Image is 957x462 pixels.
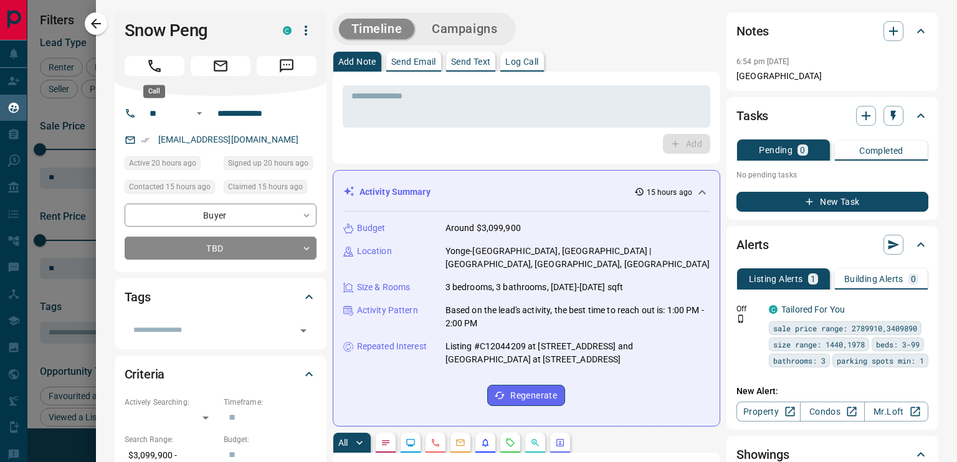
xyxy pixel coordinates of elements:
[224,156,317,174] div: Sun Aug 17 2025
[445,222,521,235] p: Around $3,099,900
[125,434,217,445] p: Search Range:
[736,402,801,422] a: Property
[736,192,928,212] button: New Task
[800,402,864,422] a: Condos
[455,438,465,448] svg: Emails
[487,385,565,406] button: Regenerate
[811,275,816,283] p: 1
[224,180,317,197] div: Sun Aug 17 2025
[339,19,415,39] button: Timeline
[125,180,217,197] div: Sun Aug 17 2025
[736,230,928,260] div: Alerts
[391,57,436,66] p: Send Email
[228,181,303,193] span: Claimed 15 hours ago
[451,57,491,66] p: Send Text
[143,85,165,98] div: Call
[800,146,805,154] p: 0
[505,57,538,66] p: Log Call
[125,21,264,40] h1: Snow Peng
[125,204,317,227] div: Buyer
[445,304,710,330] p: Based on the lead's activity, the best time to reach out is: 1:00 PM - 2:00 PM
[647,187,692,198] p: 15 hours ago
[129,157,196,169] span: Active 20 hours ago
[759,146,793,154] p: Pending
[228,157,308,169] span: Signed up 20 hours ago
[357,222,386,235] p: Budget
[736,166,928,184] p: No pending tasks
[224,397,317,408] p: Timeframe:
[125,364,165,384] h2: Criteria
[736,106,768,126] h2: Tasks
[125,156,217,174] div: Sun Aug 17 2025
[357,281,411,294] p: Size & Rooms
[283,26,292,35] div: condos.ca
[357,245,392,258] p: Location
[781,304,845,314] a: Tailored For You
[431,438,440,448] svg: Calls
[736,101,928,131] div: Tasks
[129,181,211,193] span: Contacted 15 hours ago
[125,287,151,307] h2: Tags
[445,245,710,271] p: Yonge-[GEOGRAPHIC_DATA], [GEOGRAPHIC_DATA] | [GEOGRAPHIC_DATA], [GEOGRAPHIC_DATA], [GEOGRAPHIC_DATA]
[445,281,624,294] p: 3 bedrooms, 3 bathrooms, [DATE]-[DATE] sqft
[359,186,431,199] p: Activity Summary
[530,438,540,448] svg: Opportunities
[859,146,903,155] p: Completed
[125,397,217,408] p: Actively Searching:
[125,282,317,312] div: Tags
[419,19,510,39] button: Campaigns
[125,359,317,389] div: Criteria
[480,438,490,448] svg: Listing Alerts
[295,322,312,339] button: Open
[125,237,317,260] div: TBD
[406,438,416,448] svg: Lead Browsing Activity
[837,354,924,367] span: parking spots min: 1
[224,434,317,445] p: Budget:
[555,438,565,448] svg: Agent Actions
[505,438,515,448] svg: Requests
[125,56,184,76] span: Call
[338,57,376,66] p: Add Note
[736,235,769,255] h2: Alerts
[769,305,778,314] div: condos.ca
[141,136,150,144] svg: Email Verified
[736,57,789,66] p: 6:54 pm [DATE]
[736,314,745,323] svg: Push Notification Only
[343,181,710,204] div: Activity Summary15 hours ago
[357,340,427,353] p: Repeated Interest
[191,56,250,76] span: Email
[357,304,418,317] p: Activity Pattern
[736,16,928,46] div: Notes
[876,338,920,351] span: beds: 3-99
[773,322,917,334] span: sale price range: 2789910,3409890
[773,354,826,367] span: bathrooms: 3
[192,106,207,121] button: Open
[257,56,317,76] span: Message
[911,275,916,283] p: 0
[749,275,803,283] p: Listing Alerts
[736,70,928,83] p: [GEOGRAPHIC_DATA]
[844,275,903,283] p: Building Alerts
[864,402,928,422] a: Mr.Loft
[381,438,391,448] svg: Notes
[773,338,865,351] span: size range: 1440,1978
[736,303,761,314] p: Off
[736,21,769,41] h2: Notes
[158,134,299,144] a: [EMAIL_ADDRESS][DOMAIN_NAME]
[338,438,348,447] p: All
[736,385,928,398] p: New Alert:
[445,340,710,366] p: Listing #C12044209 at [STREET_ADDRESS] and [GEOGRAPHIC_DATA] at [STREET_ADDRESS]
